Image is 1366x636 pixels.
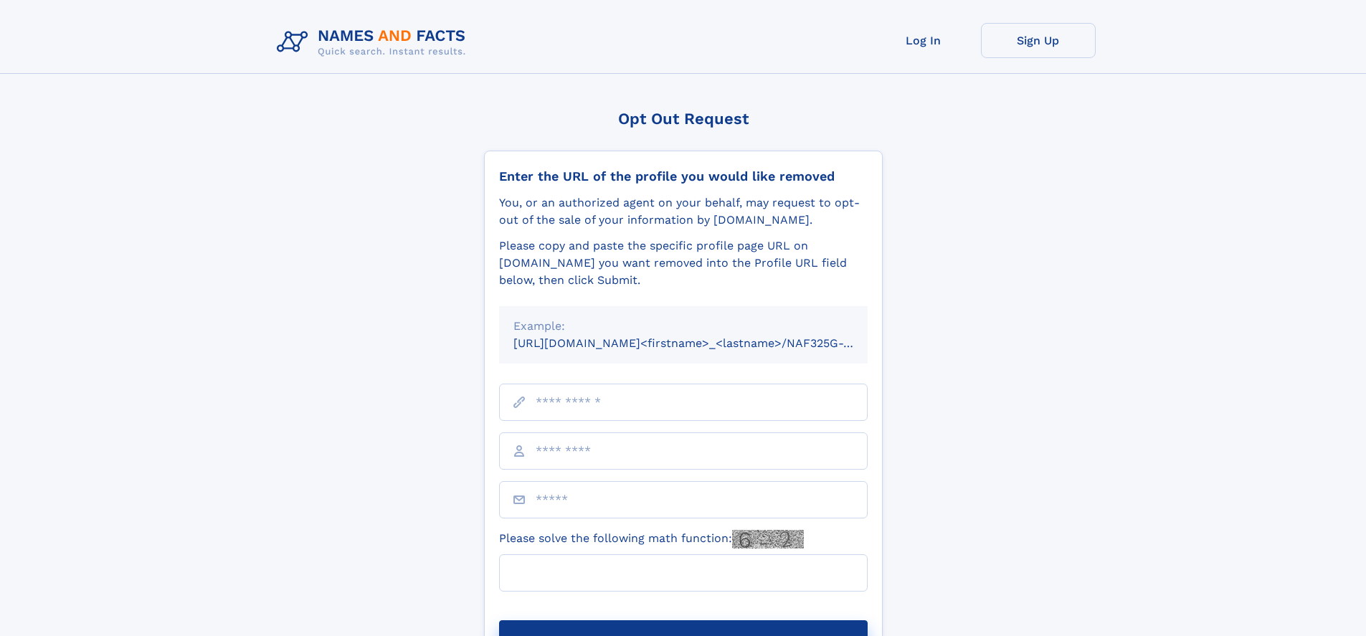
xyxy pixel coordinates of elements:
[499,194,868,229] div: You, or an authorized agent on your behalf, may request to opt-out of the sale of your informatio...
[271,23,478,62] img: Logo Names and Facts
[499,530,804,549] label: Please solve the following math function:
[499,237,868,289] div: Please copy and paste the specific profile page URL on [DOMAIN_NAME] you want removed into the Pr...
[513,318,853,335] div: Example:
[484,110,883,128] div: Opt Out Request
[513,336,895,350] small: [URL][DOMAIN_NAME]<firstname>_<lastname>/NAF325G-xxxxxxxx
[981,23,1096,58] a: Sign Up
[866,23,981,58] a: Log In
[499,169,868,184] div: Enter the URL of the profile you would like removed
